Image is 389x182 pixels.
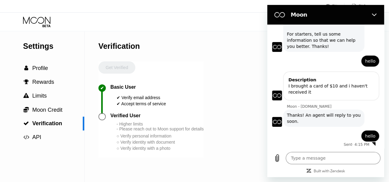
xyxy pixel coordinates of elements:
div:  [23,65,29,71]
div:  [23,79,29,85]
span: Moon Credit [32,107,62,113]
iframe: Messaging window [267,5,384,177]
span:  [23,106,29,113]
span: Verification [32,120,62,126]
div: EN [326,3,344,9]
span: Profile [32,65,48,71]
div: ✔ [100,86,104,91]
span:  [23,134,29,140]
span: API [32,134,41,140]
span: Rewards [32,79,54,85]
div: Settings [23,42,84,51]
div: - Higher limits - Please reach out to Moon support for details [117,122,204,131]
span:  [23,93,29,99]
div: ✔ Verify email address [117,95,166,100]
div: Verified User [110,113,141,118]
div: FAQ [359,4,366,8]
div: ○ Verify identity with document [117,140,204,145]
span:  [24,79,29,85]
div: Basic User [110,84,136,90]
span:  [23,121,29,126]
div: ○ Verify personal information [117,134,204,138]
div: FAQ [344,3,366,9]
div: EN [332,4,337,8]
span:  [24,65,28,71]
div: ○ Verify identity with a photo [117,146,204,151]
span: Limits [32,93,47,99]
div: Verification [98,42,140,51]
div: ✔ Accept terms of service [117,101,166,106]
